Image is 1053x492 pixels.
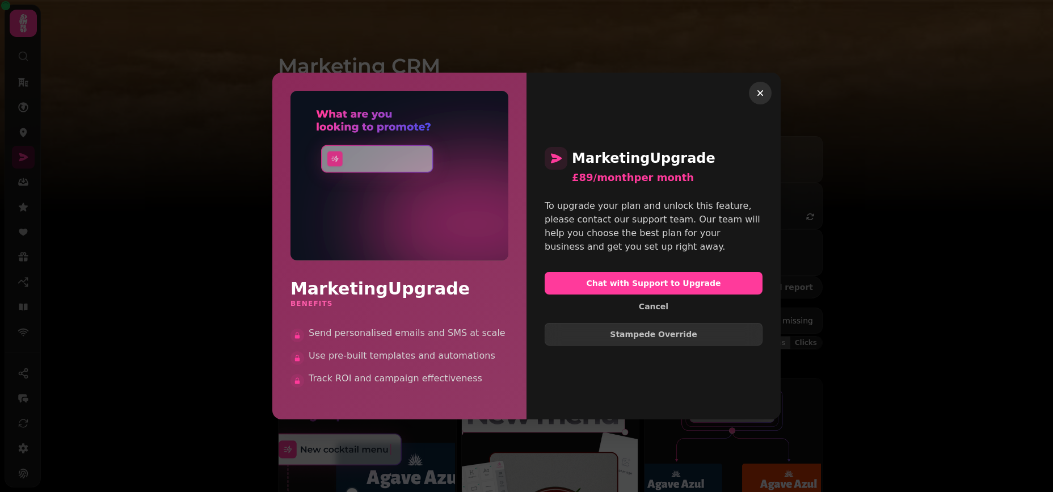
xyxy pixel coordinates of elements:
div: To upgrade your plan and unlock this feature, please contact our support team. Our team will help... [545,199,763,254]
button: Chat with Support to Upgrade [545,272,763,295]
span: Use pre-built templates and automations [309,349,508,363]
span: Stampede Override [554,330,753,338]
span: Cancel [639,302,668,310]
h2: Marketing Upgrade [545,147,763,170]
span: Track ROI and campaign effectiveness [309,372,508,385]
h3: Benefits [290,299,508,308]
span: Chat with Support to Upgrade [554,279,753,287]
div: £89/month per month [572,170,763,186]
h2: Marketing Upgrade [290,279,508,299]
button: Cancel [630,299,677,314]
button: Stampede Override [545,323,763,346]
span: Send personalised emails and SMS at scale [309,326,508,340]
